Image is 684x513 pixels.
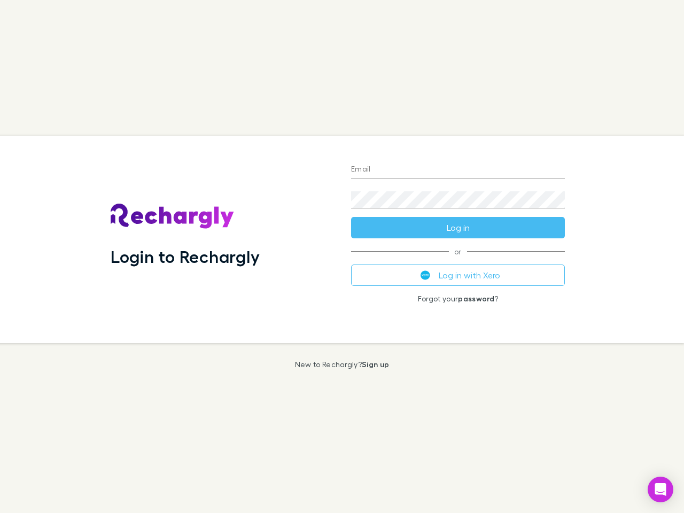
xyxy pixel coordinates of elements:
img: Rechargly's Logo [111,204,235,229]
a: password [458,294,494,303]
p: Forgot your ? [351,294,565,303]
div: Open Intercom Messenger [648,477,673,502]
h1: Login to Rechargly [111,246,260,267]
a: Sign up [362,360,389,369]
button: Log in with Xero [351,265,565,286]
span: or [351,251,565,252]
button: Log in [351,217,565,238]
img: Xero's logo [421,270,430,280]
p: New to Rechargly? [295,360,390,369]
